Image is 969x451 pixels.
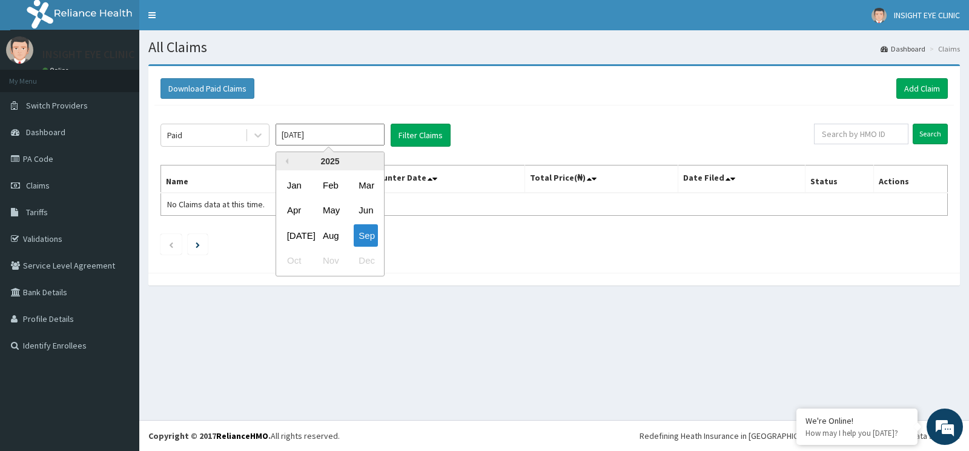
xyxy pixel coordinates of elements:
span: Switch Providers [26,100,88,111]
input: Search by HMO ID [814,124,909,144]
div: Choose May 2025 [318,199,342,222]
a: Add Claim [896,78,948,99]
div: Choose January 2025 [282,174,306,196]
th: Name [161,165,359,193]
th: Status [805,165,873,193]
a: Dashboard [881,44,925,54]
img: User Image [6,36,33,64]
div: month 2025-09 [276,173,384,273]
th: Date Filed [678,165,805,193]
div: Redefining Heath Insurance in [GEOGRAPHIC_DATA] using Telemedicine and Data Science! [640,430,960,442]
a: RelianceHMO [216,430,268,441]
div: 2025 [276,152,384,170]
a: Online [42,66,71,75]
input: Select Month and Year [276,124,385,145]
span: Dashboard [26,127,65,138]
strong: Copyright © 2017 . [148,430,271,441]
h1: All Claims [148,39,960,55]
span: No Claims data at this time. [167,199,265,210]
th: Total Price(₦) [524,165,678,193]
img: User Image [871,8,887,23]
button: Download Paid Claims [160,78,254,99]
th: Actions [873,165,947,193]
div: Choose August 2025 [318,224,342,247]
span: Claims [26,180,50,191]
button: Previous Year [282,158,288,164]
div: Choose February 2025 [318,174,342,196]
div: Choose September 2025 [354,224,378,247]
a: Previous page [168,239,174,250]
input: Search [913,124,948,144]
div: Paid [167,129,182,141]
a: Next page [196,239,200,250]
li: Claims [927,44,960,54]
div: Choose April 2025 [282,199,306,222]
button: Filter Claims [391,124,451,147]
p: How may I help you today? [805,428,908,438]
div: Choose July 2025 [282,224,306,247]
p: INSIGHT EYE CLINIC [42,49,134,60]
div: Choose June 2025 [354,199,378,222]
span: Tariffs [26,207,48,218]
div: We're Online! [805,415,908,426]
div: Choose March 2025 [354,174,378,196]
span: INSIGHT EYE CLINIC [894,10,960,21]
footer: All rights reserved. [139,420,969,451]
